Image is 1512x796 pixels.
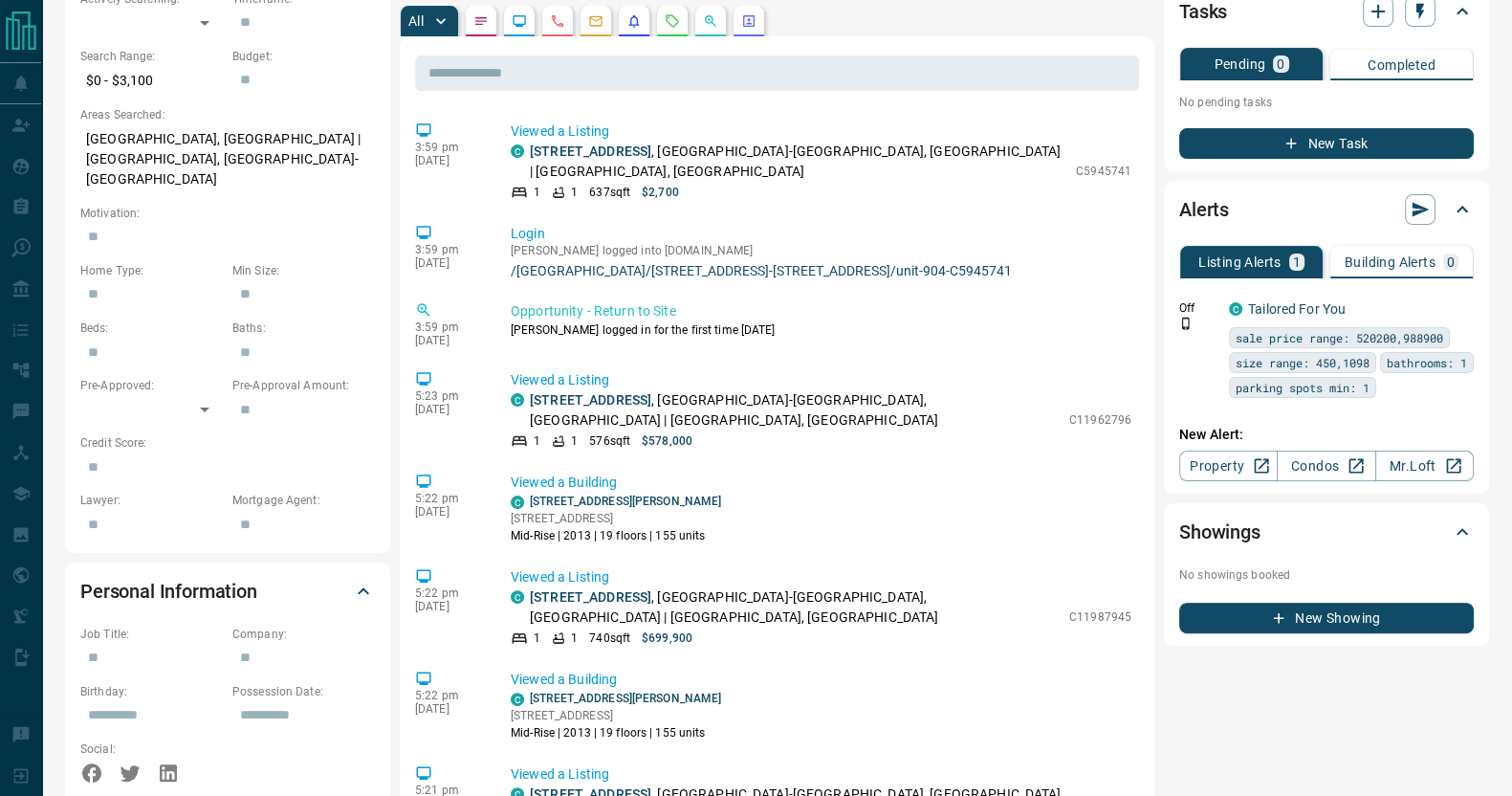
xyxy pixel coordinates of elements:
p: [GEOGRAPHIC_DATA], [GEOGRAPHIC_DATA] | [GEOGRAPHIC_DATA], [GEOGRAPHIC_DATA]-[GEOGRAPHIC_DATA] [80,123,375,195]
p: 1 [1293,255,1301,269]
p: Mid-Rise | 2013 | 19 floors | 155 units [511,527,721,544]
p: Viewed a Listing [511,764,1131,785]
p: Birthday: [80,683,223,700]
p: $0 - $3,100 [80,65,223,97]
p: Viewed a Listing [511,122,1131,142]
p: [DATE] [415,505,482,519]
a: [STREET_ADDRESS] [530,392,651,408]
div: Showings [1179,509,1474,555]
svg: Requests [665,13,680,29]
p: 1 [571,630,578,647]
p: Viewed a Listing [511,567,1131,587]
div: condos.ca [511,144,524,158]
p: $699,900 [642,630,692,647]
p: $578,000 [642,432,692,450]
p: 0 [1277,57,1284,71]
p: [PERSON_NAME] logged into [DOMAIN_NAME] [511,244,1131,257]
p: C5945741 [1076,163,1131,180]
svg: Lead Browsing Activity [512,13,527,29]
p: Search Range: [80,48,223,65]
div: condos.ca [511,496,524,509]
p: 5:23 pm [415,389,482,403]
p: No pending tasks [1179,88,1474,117]
a: [STREET_ADDRESS][PERSON_NAME] [530,692,721,705]
p: [DATE] [415,334,482,347]
p: New Alert: [1179,425,1474,445]
span: size range: 450,1098 [1236,353,1370,372]
div: condos.ca [511,393,524,407]
div: Alerts [1179,187,1474,232]
p: Motivation: [80,205,375,222]
p: Company: [232,626,375,643]
p: [DATE] [415,154,482,167]
p: [STREET_ADDRESS] [511,707,721,724]
p: Pre-Approval Amount: [232,377,375,394]
svg: Opportunities [703,13,718,29]
p: , [GEOGRAPHIC_DATA]-[GEOGRAPHIC_DATA], [GEOGRAPHIC_DATA] | [GEOGRAPHIC_DATA], [GEOGRAPHIC_DATA] [530,587,1060,628]
p: , [GEOGRAPHIC_DATA]-[GEOGRAPHIC_DATA], [GEOGRAPHIC_DATA] | [GEOGRAPHIC_DATA], [GEOGRAPHIC_DATA] [530,390,1060,431]
h2: Showings [1179,517,1260,547]
p: Mortgage Agent: [232,492,375,509]
button: New Showing [1179,603,1474,633]
p: Listing Alerts [1198,255,1282,269]
p: Viewed a Building [511,473,1131,493]
p: 5:22 pm [415,586,482,600]
p: 3:59 pm [415,141,482,154]
p: 1 [534,184,540,201]
p: [DATE] [415,600,482,613]
p: Viewed a Building [511,670,1131,690]
p: Completed [1368,58,1435,72]
p: C11987945 [1069,608,1131,626]
p: 5:22 pm [415,492,482,505]
p: [STREET_ADDRESS] [511,510,721,527]
p: [DATE] [415,403,482,416]
a: Tailored For You [1248,301,1346,317]
p: [DATE] [415,702,482,716]
p: 637 sqft [589,184,630,201]
p: All [408,14,424,28]
p: , [GEOGRAPHIC_DATA]-[GEOGRAPHIC_DATA], [GEOGRAPHIC_DATA] | [GEOGRAPHIC_DATA], [GEOGRAPHIC_DATA] [530,142,1066,182]
p: Budget: [232,48,375,65]
p: [PERSON_NAME] logged in for the first time [DATE] [511,321,1131,339]
div: condos.ca [511,693,524,706]
p: Pre-Approved: [80,377,223,394]
div: condos.ca [1229,302,1242,316]
span: sale price range: 520200,988900 [1236,328,1443,347]
p: Home Type: [80,262,223,279]
p: Baths: [232,320,375,337]
svg: Notes [473,13,489,29]
p: 3:59 pm [415,243,482,256]
a: Property [1179,451,1278,481]
div: Personal Information [80,568,375,614]
h2: Personal Information [80,576,257,607]
span: parking spots min: 1 [1236,378,1370,397]
p: Pending [1214,57,1265,71]
p: 1 [571,184,578,201]
p: Job Title: [80,626,223,643]
p: Opportunity - Return to Site [511,301,1131,321]
p: Credit Score: [80,434,375,452]
p: C11962796 [1069,411,1131,429]
p: Viewed a Listing [511,370,1131,390]
p: Social: [80,741,223,758]
p: [DATE] [415,256,482,270]
p: Login [511,224,1131,244]
svg: Emails [588,13,603,29]
a: /[GEOGRAPHIC_DATA]/[STREET_ADDRESS]-[STREET_ADDRESS]/unit-904-C5945741 [511,263,1131,278]
p: Mid-Rise | 2013 | 19 floors | 155 units [511,724,721,741]
a: Mr.Loft [1375,451,1474,481]
button: New Task [1179,128,1474,159]
p: Possession Date: [232,683,375,700]
svg: Push Notification Only [1179,317,1193,330]
a: [STREET_ADDRESS][PERSON_NAME] [530,495,721,508]
p: 576 sqft [589,432,630,450]
h2: Alerts [1179,194,1229,225]
p: 1 [534,432,540,450]
p: 5:22 pm [415,689,482,702]
p: 1 [571,432,578,450]
p: Building Alerts [1345,255,1435,269]
a: [STREET_ADDRESS] [530,144,651,159]
p: 3:59 pm [415,321,482,334]
a: Condos [1277,451,1375,481]
p: 740 sqft [589,630,630,647]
